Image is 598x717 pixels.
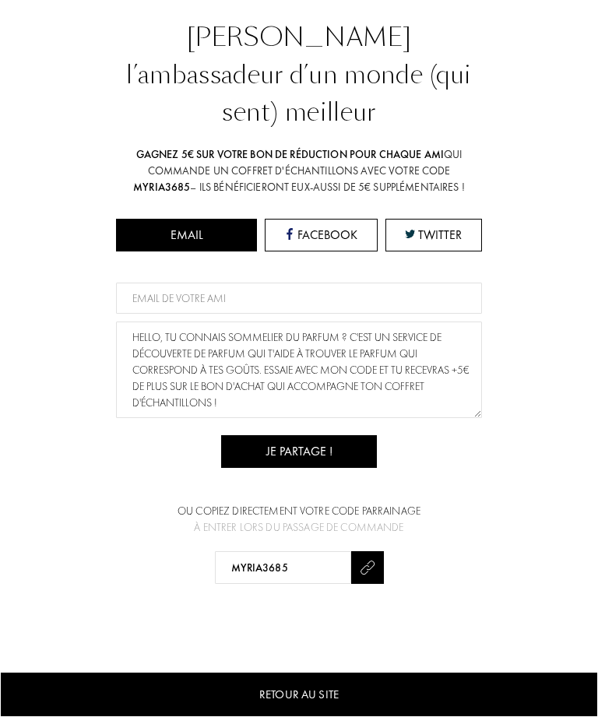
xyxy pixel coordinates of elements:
img: copy_ref.png [359,559,376,576]
div: EMAIL [116,219,257,251]
button: twitter [382,219,486,251]
div: à entrer lors du passage de commande [12,519,586,536]
span: FACEBOOK [297,226,361,244]
div: [PERSON_NAME] l’ambassadeur d’un monde (qui sent) meilleur [124,19,474,131]
div: Je partage ! [221,435,377,468]
span: TWITTER [418,226,466,244]
div: qui commande un coffret d'échantillons avec votre code – ils bénéficieront eux-aussi de 5€ supplé... [124,146,474,195]
input: EMAIL DE VOTRE AMI [116,283,482,314]
textarea: Hello, tu connais Sommelier du parfum ? c'est un service de découverte de parfum qui t'aide à tro... [116,322,482,418]
img: tw_little.png [402,226,418,242]
button: facebook [261,219,382,251]
div: MYRIA3685 [231,559,288,575]
span: MYRIA3685 [133,180,190,194]
img: fb_little.png [281,226,297,242]
span: Gagnez 5€ sur votre bon de réduction pour chaque ami [136,147,444,161]
div: Ou copiez directement votre code parrainage [12,503,586,519]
